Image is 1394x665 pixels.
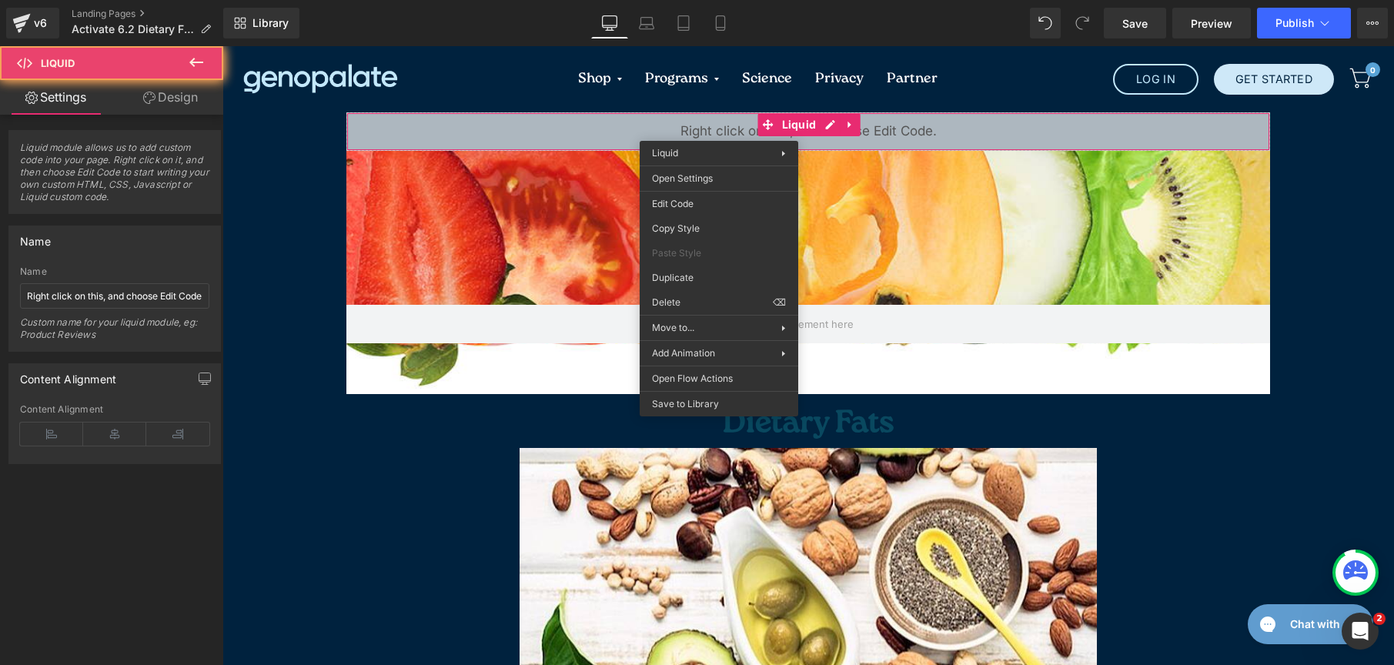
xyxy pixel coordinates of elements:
[665,8,702,38] a: Tablet
[222,46,1394,665] iframe: To enrich screen reader interactions, please activate Accessibility in Grammarly extension settings
[1342,613,1379,650] iframe: Intercom live chat
[72,8,223,20] a: Landing Pages
[652,397,786,411] span: Save to Library
[773,296,786,309] span: ⌫
[6,8,59,38] a: v6
[617,67,637,90] a: Expand / Collapse
[652,172,786,185] span: Open Settings
[1018,553,1156,603] iframe: Gorgias live chat messenger
[1030,8,1061,38] button: Undo
[652,372,786,386] span: Open Flow Actions
[20,364,116,386] div: Content Alignment
[1191,15,1232,32] span: Preview
[556,67,598,90] span: Liquid
[1357,8,1388,38] button: More
[1067,8,1098,38] button: Redo
[652,296,773,309] span: Delete
[1122,15,1148,32] span: Save
[20,226,51,248] div: Name
[252,16,289,30] span: Library
[72,23,194,35] span: Activate 6.2 Dietary Fats
[20,266,209,277] div: Name
[20,404,209,415] div: Content Alignment
[652,246,786,260] span: Paste Style
[115,80,226,115] a: Design
[591,8,628,38] a: Desktop
[652,222,786,236] span: Copy Style
[20,316,209,351] div: Custom name for your liquid module, eg: Product Reviews
[1172,8,1251,38] a: Preview
[223,8,299,38] a: New Library
[652,271,786,285] span: Duplicate
[1373,613,1386,625] span: 2
[652,321,781,335] span: Move to...
[652,346,781,360] span: Add Animation
[1275,17,1314,29] span: Publish
[652,197,786,211] span: Edit Code
[702,8,739,38] a: Mobile
[1257,8,1351,38] button: Publish
[31,13,50,33] div: v6
[500,356,672,401] span: Dietary Fats
[20,142,209,213] span: Liquid module allows us to add custom code into your page. Right click on it, and then choose Edi...
[652,147,678,159] span: Liquid
[41,57,75,69] span: Liquid
[628,8,665,38] a: Laptop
